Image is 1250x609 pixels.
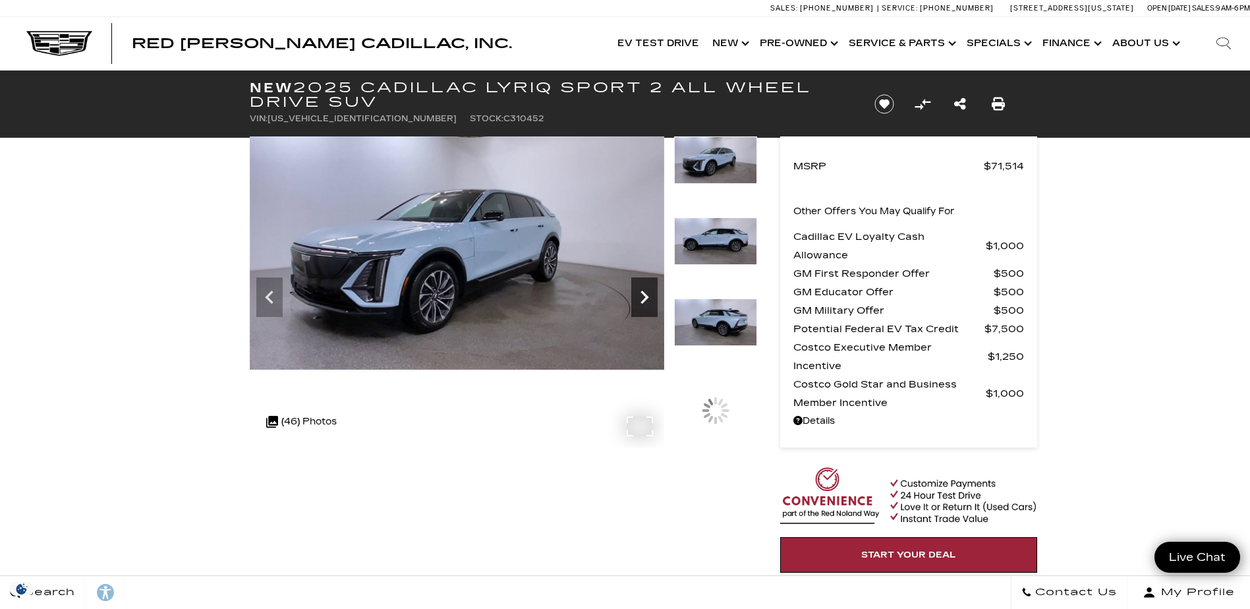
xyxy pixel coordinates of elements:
[26,31,92,56] img: Cadillac Dark Logo with Cadillac White Text
[988,347,1024,366] span: $1,250
[631,277,658,317] div: Next
[780,537,1037,573] a: Start Your Deal
[960,17,1036,70] a: Specials
[793,202,955,221] p: Other Offers You May Qualify For
[132,37,512,50] a: Red [PERSON_NAME] Cadillac, Inc.
[1162,550,1232,565] span: Live Chat
[861,550,956,560] span: Start Your Deal
[984,157,1024,175] span: $71,514
[503,114,544,123] span: C310452
[793,157,984,175] span: MSRP
[793,301,1024,320] a: GM Military Offer $500
[770,5,877,12] a: Sales: [PHONE_NUMBER]
[1011,576,1127,609] a: Contact Us
[1032,583,1117,602] span: Contact Us
[793,320,1024,338] a: Potential Federal EV Tax Credit $7,500
[1192,4,1216,13] span: Sales:
[793,227,986,264] span: Cadillac EV Loyalty Cash Allowance
[986,237,1024,255] span: $1,000
[260,406,343,438] div: (46) Photos
[793,320,984,338] span: Potential Federal EV Tax Credit
[7,582,37,596] img: Opt-Out Icon
[1127,576,1250,609] button: Open user profile menu
[994,301,1024,320] span: $500
[268,114,457,123] span: [US_VEHICLE_IDENTIFICATION_NUMBER]
[256,277,283,317] div: Previous
[1216,4,1250,13] span: 9 AM-6 PM
[793,338,988,375] span: Costco Executive Member Incentive
[7,582,37,596] section: Click to Open Cookie Consent Modal
[1147,4,1191,13] span: Open [DATE]
[132,36,512,51] span: Red [PERSON_NAME] Cadillac, Inc.
[793,264,1024,283] a: GM First Responder Offer $500
[1010,4,1134,13] a: [STREET_ADDRESS][US_STATE]
[753,17,842,70] a: Pre-Owned
[250,80,853,109] h1: 2025 Cadillac LYRIQ Sport 2 All Wheel Drive SUV
[793,412,1024,430] a: Details
[1154,542,1240,573] a: Live Chat
[793,264,994,283] span: GM First Responder Offer
[793,283,1024,301] a: GM Educator Offer $500
[674,217,757,265] img: New 2025 Nimbus Metallic Cadillac Sport 2 image 5
[674,136,757,184] img: New 2025 Nimbus Metallic Cadillac Sport 2 image 4
[250,80,293,96] strong: New
[674,299,757,346] img: New 2025 Nimbus Metallic Cadillac Sport 2 image 6
[984,320,1024,338] span: $7,500
[793,227,1024,264] a: Cadillac EV Loyalty Cash Allowance $1,000
[793,375,986,412] span: Costco Gold Star and Business Member Incentive
[992,95,1005,113] a: Print this New 2025 Cadillac LYRIQ Sport 2 All Wheel Drive SUV
[800,4,874,13] span: [PHONE_NUMBER]
[882,4,918,13] span: Service:
[920,4,994,13] span: [PHONE_NUMBER]
[470,114,503,123] span: Stock:
[793,375,1024,412] a: Costco Gold Star and Business Member Incentive $1,000
[611,17,706,70] a: EV Test Drive
[913,94,932,114] button: Compare vehicle
[793,338,1024,375] a: Costco Executive Member Incentive $1,250
[250,136,664,370] img: New 2025 Nimbus Metallic Cadillac Sport 2 image 4
[877,5,997,12] a: Service: [PHONE_NUMBER]
[870,94,899,115] button: Save vehicle
[1156,583,1235,602] span: My Profile
[20,583,75,602] span: Search
[994,264,1024,283] span: $500
[986,384,1024,403] span: $1,000
[994,283,1024,301] span: $500
[793,301,994,320] span: GM Military Offer
[842,17,960,70] a: Service & Parts
[250,114,268,123] span: VIN:
[770,4,798,13] span: Sales:
[793,283,994,301] span: GM Educator Offer
[793,157,1024,175] a: MSRP $71,514
[954,95,966,113] a: Share this New 2025 Cadillac LYRIQ Sport 2 All Wheel Drive SUV
[1036,17,1106,70] a: Finance
[1106,17,1184,70] a: About Us
[706,17,753,70] a: New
